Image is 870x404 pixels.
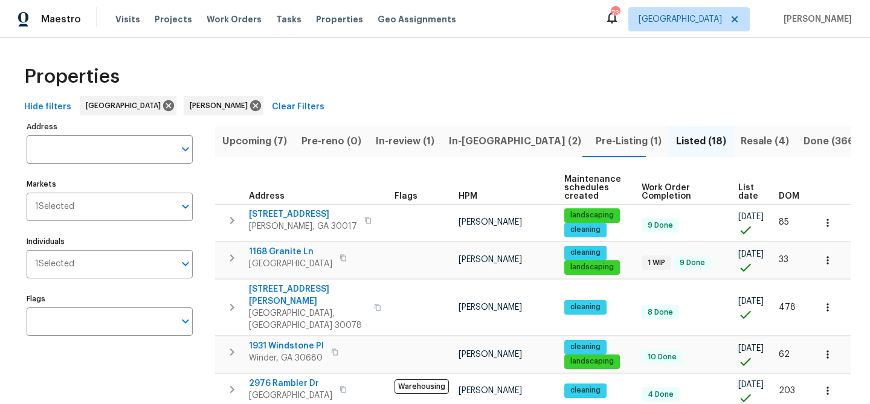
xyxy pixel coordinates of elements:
span: [PERSON_NAME] [459,255,522,264]
label: Address [27,123,193,130]
span: Visits [115,13,140,25]
span: [PERSON_NAME] [779,13,852,25]
span: [PERSON_NAME] [459,218,522,226]
span: [GEOGRAPHIC_DATA] [86,100,166,112]
span: [STREET_ADDRESS][PERSON_NAME] [249,283,367,307]
span: In-review (1) [376,133,434,150]
span: cleaning [565,342,605,352]
span: Listed (18) [676,133,726,150]
span: 33 [779,255,788,264]
span: 9 Done [675,258,710,268]
span: Winder, GA 30680 [249,352,324,364]
span: cleaning [565,385,605,396]
span: HPM [459,192,477,200]
span: Pre-reno (0) [301,133,361,150]
span: 203 [779,386,795,395]
span: [DATE] [738,250,764,258]
span: 8 Done [643,307,678,318]
span: DOM [779,192,799,200]
span: [PERSON_NAME] [459,350,522,359]
label: Markets [27,181,193,188]
button: Open [177,255,194,272]
span: landscaping [565,356,619,367]
span: [DATE] [738,213,764,221]
span: List date [738,184,758,200]
span: Maintenance schedules created [564,175,621,200]
span: Address [249,192,285,200]
span: [STREET_ADDRESS] [249,208,357,220]
span: Tasks [276,15,301,24]
span: [GEOGRAPHIC_DATA] [639,13,722,25]
span: landscaping [565,262,619,272]
span: Warehousing [395,379,449,394]
div: [PERSON_NAME] [184,96,263,115]
div: [GEOGRAPHIC_DATA] [80,96,176,115]
span: 85 [779,218,789,226]
span: [GEOGRAPHIC_DATA] [249,390,332,402]
span: Projects [155,13,192,25]
span: cleaning [565,225,605,235]
span: 478 [779,303,796,312]
div: 73 [611,7,619,19]
span: 2976 Rambler Dr [249,377,332,390]
span: [DATE] [738,380,764,389]
span: Resale (4) [741,133,789,150]
span: 10 Done [643,352,681,362]
span: Done (366) [804,133,858,150]
button: Open [177,313,194,330]
span: Properties [24,71,120,83]
span: 1 WIP [643,258,670,268]
span: 1 Selected [35,259,74,269]
span: 1931 Windstone Pl [249,340,324,352]
span: [PERSON_NAME] [459,386,522,395]
span: Pre-Listing (1) [596,133,662,150]
span: Clear Filters [272,100,324,115]
span: [DATE] [738,297,764,306]
span: 4 Done [643,390,678,400]
span: [PERSON_NAME] [190,100,253,112]
button: Hide filters [19,96,76,118]
span: 1168 Granite Ln [249,246,332,258]
span: cleaning [565,248,605,258]
span: [GEOGRAPHIC_DATA] [249,258,332,270]
span: [PERSON_NAME], GA 30017 [249,220,357,232]
span: [PERSON_NAME] [459,303,522,312]
span: Maestro [41,13,81,25]
span: In-[GEOGRAPHIC_DATA] (2) [449,133,581,150]
span: [GEOGRAPHIC_DATA], [GEOGRAPHIC_DATA] 30078 [249,307,367,332]
span: Hide filters [24,100,71,115]
label: Flags [27,295,193,303]
span: 9 Done [643,220,678,231]
span: cleaning [565,302,605,312]
span: Properties [316,13,363,25]
span: [DATE] [738,344,764,353]
span: Work Orders [207,13,262,25]
button: Clear Filters [267,96,329,118]
button: Open [177,141,194,158]
span: Work Order Completion [642,184,718,200]
button: Open [177,198,194,215]
span: Geo Assignments [378,13,456,25]
span: Upcoming (7) [222,133,287,150]
span: landscaping [565,210,619,220]
span: 1 Selected [35,202,74,212]
label: Individuals [27,238,193,245]
span: Flags [395,192,417,200]
span: 62 [779,350,790,359]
